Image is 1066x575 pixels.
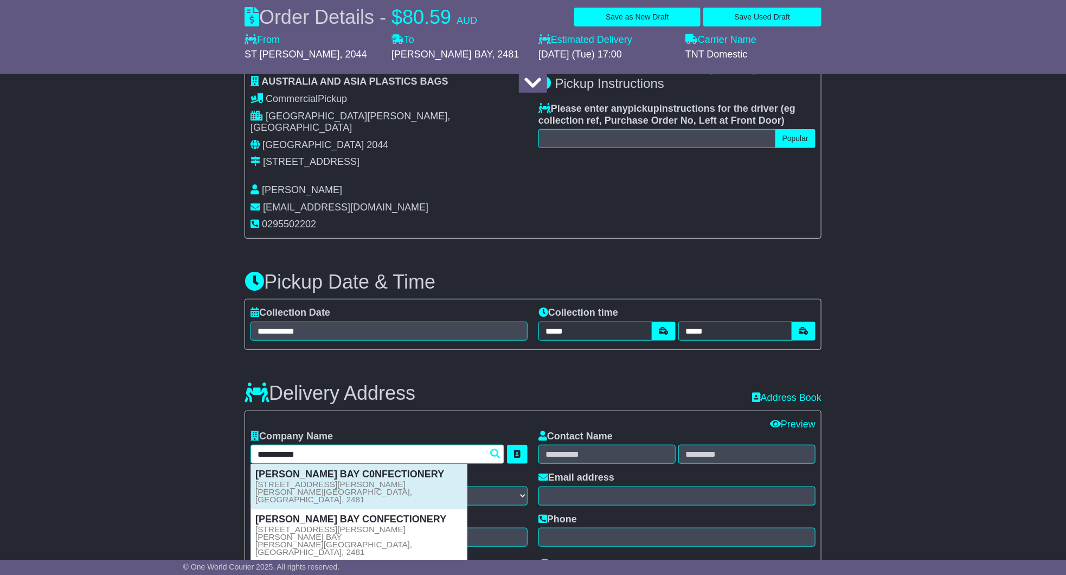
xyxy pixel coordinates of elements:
label: To [391,34,414,46]
div: TNT Domestic [685,49,821,61]
a: Preview [770,419,815,430]
strong: [PERSON_NAME] BAY C0NFECTIONERY [255,469,444,480]
button: Save as New Draft [574,8,700,27]
span: eg collection ref, Purchase Order No, Left at Front Door [538,103,795,126]
label: From [245,34,280,46]
small: [STREET_ADDRESS][PERSON_NAME] [PERSON_NAME] BAY [PERSON_NAME][GEOGRAPHIC_DATA], [GEOGRAPHIC_DATA]... [255,526,463,556]
span: pickup [628,103,659,114]
label: Estimated Delivery [538,34,675,46]
span: [EMAIL_ADDRESS][DOMAIN_NAME] [263,202,428,213]
label: Contact Name [538,431,613,443]
strong: [PERSON_NAME] BAY CONFECTIONERY [255,514,446,525]
div: [STREET_ADDRESS] [263,156,359,168]
button: Save Used Draft [703,8,821,27]
h3: Pickup Date & Time [245,271,821,293]
div: [DATE] (Tue) 17:00 [538,49,675,61]
span: [GEOGRAPHIC_DATA] [262,139,364,150]
span: [PERSON_NAME] [262,184,342,195]
span: $ [391,6,402,28]
span: 0295502202 [262,219,316,229]
button: Popular [775,129,815,148]
span: [GEOGRAPHIC_DATA][PERSON_NAME], [GEOGRAPHIC_DATA] [251,111,450,133]
span: 80.59 [402,6,451,28]
label: Company Name [251,431,333,443]
span: 2044 [367,139,388,150]
span: , 2044 [340,49,367,60]
span: AUD [457,15,477,26]
div: Pickup [251,93,528,105]
h3: Delivery Address [245,382,415,404]
span: ST [PERSON_NAME] [245,49,340,60]
div: Order Details - [245,5,477,29]
span: Commercial [266,93,318,104]
span: [PERSON_NAME] BAY [391,49,492,60]
span: , 2481 [492,49,519,60]
label: Phone [538,514,577,526]
label: Collection time [538,307,618,319]
small: [STREET_ADDRESS][PERSON_NAME] [PERSON_NAME][GEOGRAPHIC_DATA], [GEOGRAPHIC_DATA], 2481 [255,481,463,503]
span: © One World Courier 2025. All rights reserved. [183,563,340,571]
label: Carrier Name [685,34,756,46]
label: Please enter any instructions for the driver ( ) [538,103,815,126]
a: Address Book [752,392,821,403]
label: Collection Date [251,307,330,319]
label: Email address [538,472,614,484]
span: Delivery Instructions [555,558,672,573]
